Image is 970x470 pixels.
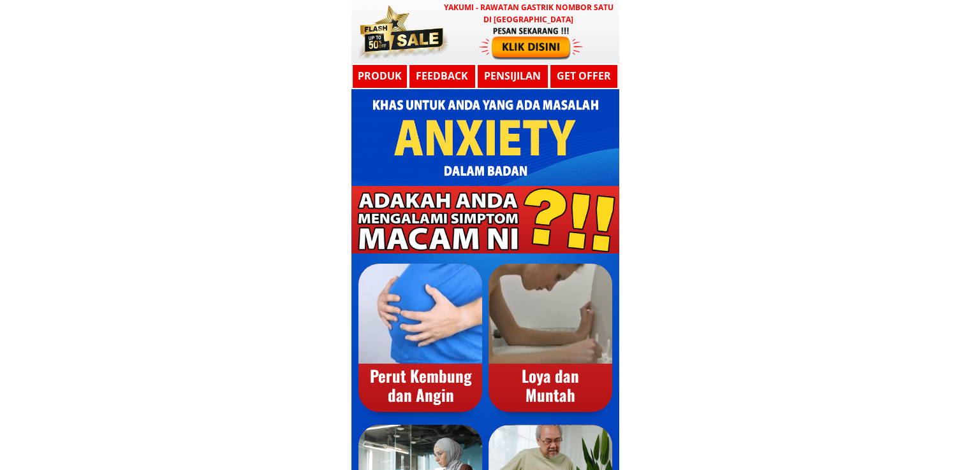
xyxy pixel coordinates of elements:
h3: Feedback [409,68,475,85]
div: Perut Kembung dan Angin [359,366,483,404]
h3: GET OFFER [552,68,615,85]
h3: Produk [351,68,408,85]
h3: YAKUMI - Rawatan Gastrik Nombor Satu di [GEOGRAPHIC_DATA] [441,1,616,25]
div: Loya dan Muntah [489,366,612,404]
h3: Pensijilan [481,68,544,85]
